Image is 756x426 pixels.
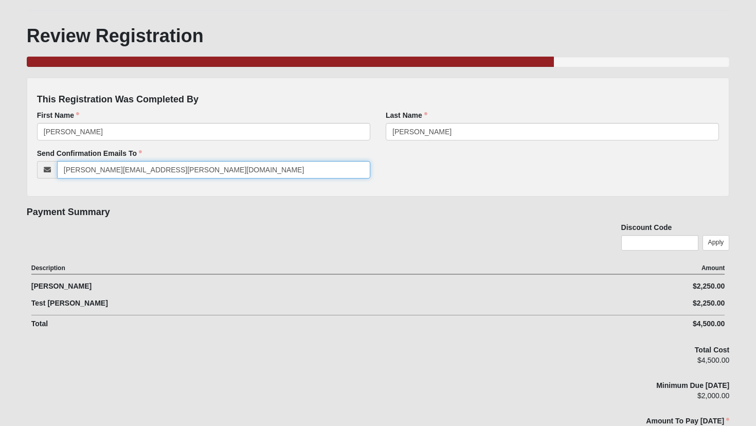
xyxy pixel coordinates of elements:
[703,235,730,250] a: Apply
[551,281,725,292] div: $2,250.00
[701,264,725,272] strong: Amount
[551,298,725,309] div: $2,250.00
[37,148,142,158] label: Send Confirmation Emails To
[31,264,65,272] strong: Description
[31,298,551,309] div: Test [PERSON_NAME]
[27,25,730,47] h1: Review Registration
[506,416,730,426] label: Amount To Pay [DATE]
[551,318,725,329] div: $4,500.00
[31,318,551,329] div: Total
[506,355,730,372] div: $4,500.00
[27,207,730,218] h4: Payment Summary
[656,380,729,390] label: Minimum Due [DATE]
[621,222,672,233] label: Discount Code
[695,345,729,355] label: Total Cost
[37,110,79,120] label: First Name
[37,94,719,105] h4: This Registration Was Completed By
[386,110,427,120] label: Last Name
[31,281,551,292] div: [PERSON_NAME]
[506,390,730,408] div: $2,000.00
